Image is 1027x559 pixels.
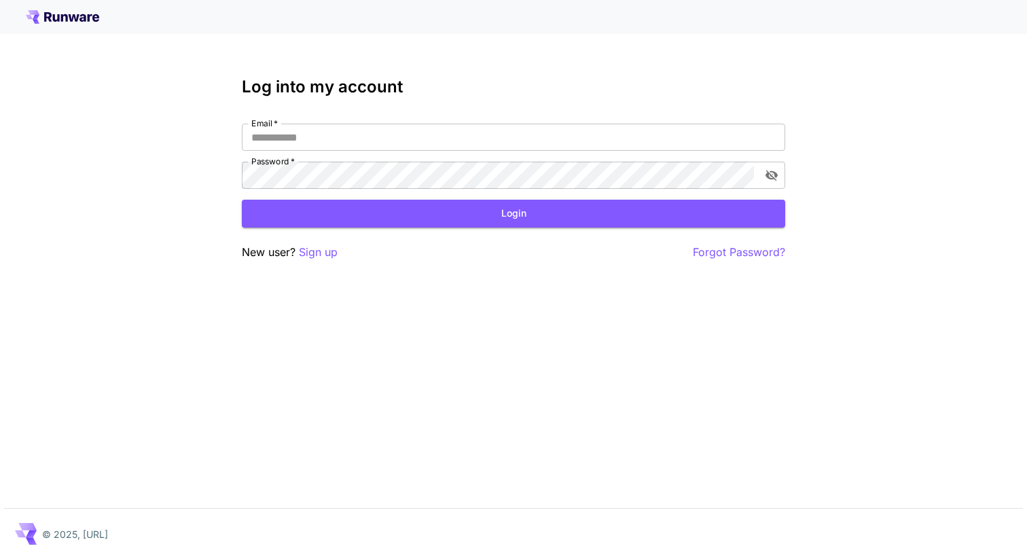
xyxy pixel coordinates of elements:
[242,200,785,228] button: Login
[251,118,278,129] label: Email
[251,156,295,167] label: Password
[299,244,338,261] button: Sign up
[759,163,784,187] button: toggle password visibility
[42,527,108,541] p: © 2025, [URL]
[242,77,785,96] h3: Log into my account
[242,244,338,261] p: New user?
[693,244,785,261] button: Forgot Password?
